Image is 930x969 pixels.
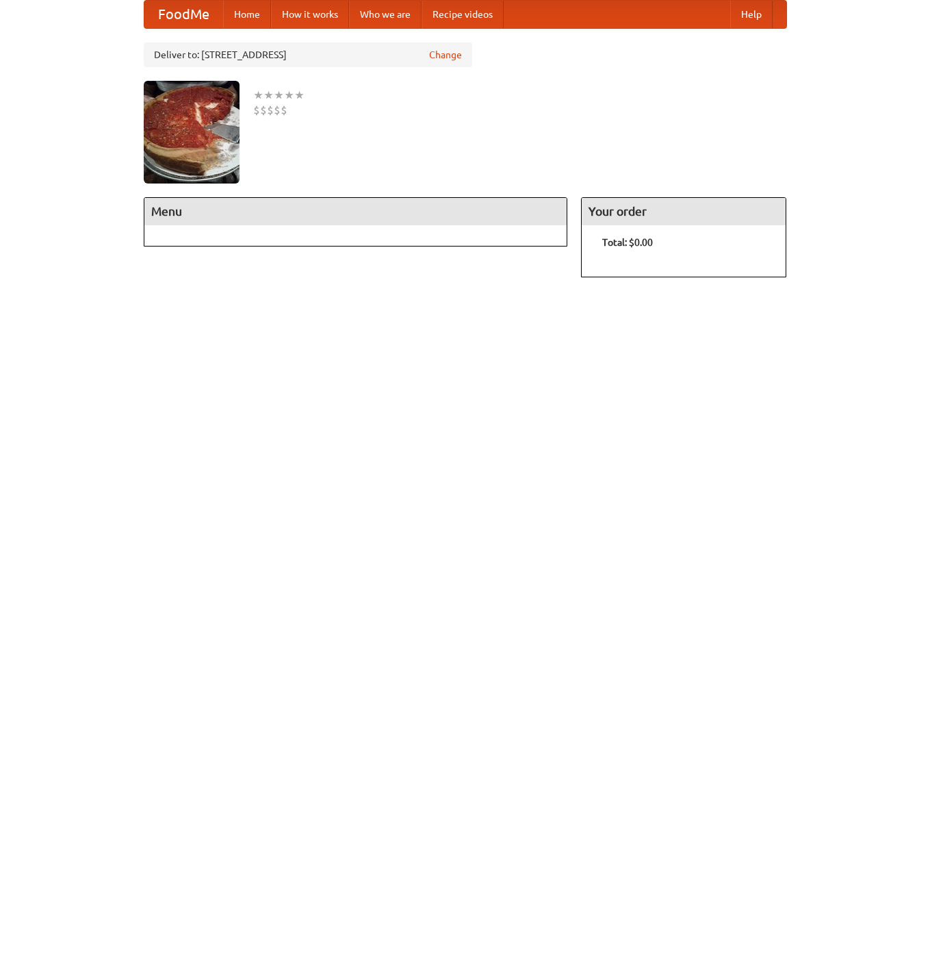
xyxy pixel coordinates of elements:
a: FoodMe [144,1,223,28]
a: Help [730,1,773,28]
li: $ [260,103,267,118]
img: angular.jpg [144,81,240,184]
li: ★ [253,88,263,103]
li: $ [274,103,281,118]
li: ★ [284,88,294,103]
li: ★ [263,88,274,103]
a: Recipe videos [422,1,504,28]
li: ★ [294,88,305,103]
a: How it works [271,1,349,28]
a: Home [223,1,271,28]
div: Deliver to: [STREET_ADDRESS] [144,42,472,67]
h4: Your order [582,198,786,225]
a: Change [429,48,462,62]
a: Who we are [349,1,422,28]
li: $ [253,103,260,118]
li: ★ [274,88,284,103]
h4: Menu [144,198,567,225]
li: $ [267,103,274,118]
li: $ [281,103,287,118]
b: Total: $0.00 [602,237,653,248]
